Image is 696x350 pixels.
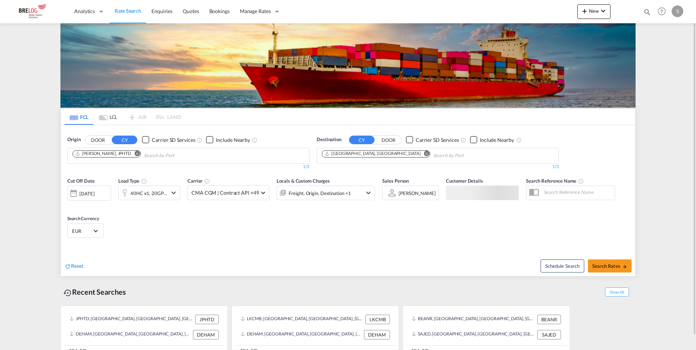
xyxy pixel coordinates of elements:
[349,136,375,144] button: CY
[64,262,83,270] div: icon-refreshReset
[64,263,71,270] md-icon: icon-refresh
[151,8,173,14] span: Enquiries
[60,284,129,300] div: Recent Searches
[412,330,535,339] div: SAJED, Jeddah, Saudi Arabia, Middle East, Middle East
[72,228,92,234] span: EUR
[470,136,514,144] md-checkbox: Checkbox No Ink
[195,315,219,324] div: JPHTD
[209,8,230,14] span: Bookings
[142,136,195,144] md-checkbox: Checkbox No Ink
[191,189,259,196] span: CMA CGM | Contract API +49
[64,109,94,125] md-tab-item: FCL
[216,136,250,144] div: Include Nearby
[399,190,436,196] div: [PERSON_NAME]
[540,187,615,198] input: Search Reference Name
[241,330,362,339] div: DEHAM, Hamburg, Germany, Western Europe, Europe
[605,287,629,297] span: Show All
[85,136,111,144] button: DOOR
[67,186,111,201] div: [DATE]
[71,263,83,269] span: Reset
[580,8,608,14] span: New
[187,178,210,184] span: Carrier
[67,136,80,143] span: Origin
[130,188,167,198] div: 40HC x1 20GP x1
[588,259,632,273] button: Search Ratesicon-arrow-right
[365,315,390,324] div: LKCMB
[317,164,559,170] div: 1/3
[79,190,94,197] div: [DATE]
[541,259,584,273] button: Note: By default Schedule search will only considerorigin ports, destination ports and cut off da...
[433,150,502,162] input: Chips input.
[406,136,459,144] md-checkbox: Checkbox No Ink
[324,151,420,157] div: Hamburg, DEHAM
[252,137,257,143] md-icon: Unchecked: Ignores neighbouring ports when fetching rates.Checked : Includes neighbouring ports w...
[672,5,683,17] div: S
[277,186,375,200] div: Freight Origin Destination Factory Stuffingicon-chevron-down
[241,315,364,324] div: LKCMB, Colombo, Sri Lanka, Indian Subcontinent, Asia Pacific
[537,315,561,324] div: BEANR
[446,178,483,184] span: Customer Details
[643,8,651,19] div: icon-magnify
[75,151,133,157] div: Press delete to remove this chip.
[144,150,213,162] input: Chips input.
[94,109,123,125] md-tab-item: LCL
[289,188,351,198] div: Freight Origin Destination Factory Stuffing
[376,136,401,144] button: DOOR
[169,188,178,197] md-icon: icon-chevron-down
[152,136,195,144] div: Carrier SD Services
[656,5,668,17] span: Help
[193,330,219,339] div: DEHAM
[622,264,627,269] md-icon: icon-arrow-right
[63,289,72,297] md-icon: icon-backup-restore
[130,151,141,158] button: Remove
[71,226,100,236] md-select: Select Currency: € EUREuro
[656,5,672,18] div: Help
[70,330,191,339] div: DEHAM, Hamburg, Germany, Western Europe, Europe
[206,136,250,144] md-checkbox: Checkbox No Ink
[60,23,636,108] img: LCL+%26+FCL+BACKGROUND.png
[516,137,522,143] md-icon: Unchecked: Ignores neighbouring ports when fetching rates.Checked : Includes neighbouring ports w...
[61,125,635,276] div: OriginDOOR CY Checkbox No InkUnchecked: Search for CY (Container Yard) services for all selected ...
[67,216,99,221] span: Search Currency
[67,164,309,170] div: 1/3
[183,8,199,14] span: Quotes
[460,137,466,143] md-icon: Unchecked: Search for CY (Container Yard) services for all selected carriers.Checked : Search for...
[419,151,430,158] button: Remove
[321,148,505,162] md-chips-wrap: Chips container. Use arrow keys to select chips.
[643,8,651,16] md-icon: icon-magnify
[197,137,202,143] md-icon: Unchecked: Search for CY (Container Yard) services for all selected carriers.Checked : Search for...
[11,3,60,20] img: daae70a0ee2511ecb27c1fb462fa6191.png
[382,178,409,184] span: Sales Person
[364,330,390,339] div: DEHAM
[70,315,193,324] div: JPHTD, Hakata, Japan, Greater China & Far East Asia, Asia Pacific
[118,186,180,200] div: 40HC x1 20GP x1icon-chevron-down
[204,178,210,184] md-icon: The selected Trucker/Carrierwill be displayed in the rate results If the rates are from another f...
[577,4,610,19] button: icon-plus 400-fgNewicon-chevron-down
[67,200,73,210] md-datepicker: Select
[412,315,535,324] div: BEANR, Antwerp, Belgium, Western Europe, Europe
[364,188,373,197] md-icon: icon-chevron-down
[416,136,459,144] div: Carrier SD Services
[71,148,216,162] md-chips-wrap: Chips container. Use arrow keys to select chips.
[74,8,95,15] span: Analytics
[75,151,131,157] div: Hakata, JPHTD
[526,178,584,184] span: Search Reference Name
[324,151,422,157] div: Press delete to remove this chip.
[115,8,141,14] span: Rate Search
[398,188,436,198] md-select: Sales Person: Stephanie Bomberg
[578,178,584,184] md-icon: Your search will be saved by the below given name
[141,178,147,184] md-icon: icon-information-outline
[592,263,627,269] span: Search Rates
[67,178,95,184] span: Cut Off Date
[112,136,137,144] button: CY
[118,178,147,184] span: Load Type
[277,178,330,184] span: Locals & Custom Charges
[480,136,514,144] div: Include Nearby
[580,7,589,15] md-icon: icon-plus 400-fg
[240,8,271,15] span: Manage Rates
[317,136,341,143] span: Destination
[64,109,181,125] md-pagination-wrapper: Use the left and right arrow keys to navigate between tabs
[537,330,561,339] div: SAJED
[599,7,608,15] md-icon: icon-chevron-down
